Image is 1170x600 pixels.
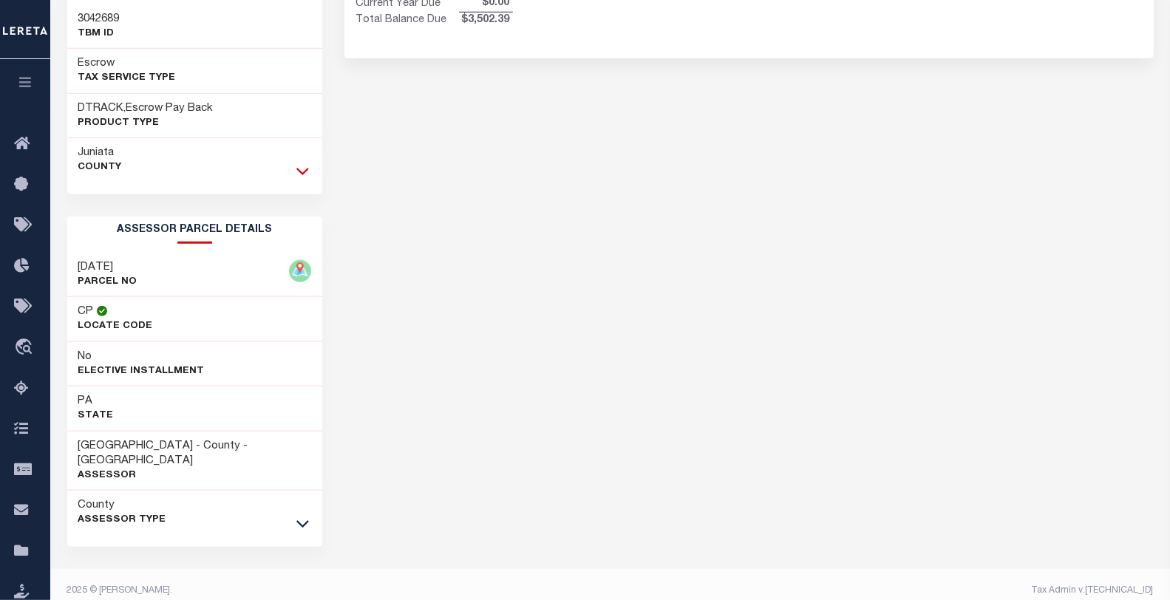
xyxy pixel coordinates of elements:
[78,350,92,364] h3: No
[622,584,1154,597] div: Tax Admin v.[TECHNICAL_ID]
[356,13,459,29] td: Total Balance Due
[78,260,137,275] h3: [DATE]
[78,319,153,334] p: Locate Code
[78,409,114,423] p: State
[78,468,311,483] p: Assessor
[78,275,137,290] p: PARCEL NO
[78,160,122,175] p: County
[14,338,38,358] i: travel_explore
[78,364,205,379] p: Elective Installment
[78,27,120,41] p: TBM ID
[78,146,122,160] h3: Juniata
[78,116,214,131] p: Product Type
[78,12,120,27] h3: 3042689
[78,498,166,513] h3: County
[78,394,114,409] h3: PA
[78,56,176,71] h3: Escrow
[78,513,166,528] p: Assessor Type
[78,304,94,319] h3: CP
[56,584,610,597] div: 2025 © [PERSON_NAME].
[78,439,311,468] h3: [GEOGRAPHIC_DATA] - County - [GEOGRAPHIC_DATA]
[78,71,176,86] p: Tax Service Type
[459,13,513,29] span: $3,502.39
[67,217,322,244] h2: ASSESSOR PARCEL DETAILS
[78,101,214,116] h3: DTRACK,Escrow Pay Back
